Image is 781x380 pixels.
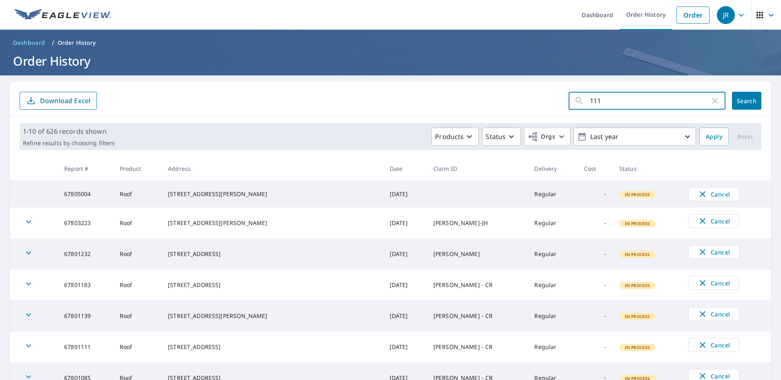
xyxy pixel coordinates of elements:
button: Cancel [688,338,739,352]
td: [DATE] [383,181,427,208]
th: Product [113,157,162,181]
span: In Process [620,345,655,350]
td: Regular [528,331,578,362]
td: Roof [113,208,162,239]
span: Cancel [697,340,731,350]
p: Status [486,132,506,141]
td: [DATE] [383,208,427,239]
a: Order [676,7,710,24]
img: EV Logo [15,9,111,21]
th: Status [613,157,682,181]
div: [STREET_ADDRESS] [168,281,377,289]
p: Order History [58,39,96,47]
td: - [578,239,613,270]
td: [DATE] [383,270,427,300]
td: [DATE] [383,331,427,362]
td: [DATE] [383,239,427,270]
th: Delivery [528,157,578,181]
button: Apply [699,128,729,146]
td: Roof [113,270,162,300]
button: Cancel [688,187,739,201]
td: Regular [528,239,578,270]
td: - [578,181,613,208]
button: Cancel [688,214,739,228]
td: - [578,270,613,300]
td: [PERSON_NAME]-JH [427,208,528,239]
td: 67803223 [58,208,113,239]
p: Download Excel [40,96,90,105]
div: [STREET_ADDRESS] [168,343,377,351]
button: Cancel [688,245,739,259]
button: Last year [573,128,696,146]
td: [PERSON_NAME] - CR [427,300,528,331]
a: Dashboard [10,36,49,49]
span: Cancel [697,278,731,288]
td: Roof [113,331,162,362]
p: 1-10 of 626 records shown [23,126,115,136]
h1: Order History [10,53,771,69]
td: 67801183 [58,270,113,300]
span: In Process [620,283,655,288]
td: Regular [528,270,578,300]
td: [DATE] [383,300,427,331]
td: - [578,300,613,331]
p: Refine results by choosing filters [23,139,115,147]
span: Cancel [697,247,731,257]
span: Cancel [697,309,731,319]
span: Apply [706,132,722,142]
button: Products [431,128,479,146]
button: Orgs [524,128,570,146]
td: Regular [528,181,578,208]
td: 67801232 [58,239,113,270]
th: Claim ID [427,157,528,181]
button: Cancel [688,307,739,321]
div: [STREET_ADDRESS][PERSON_NAME] [168,190,377,198]
span: In Process [620,192,655,197]
td: Regular [528,208,578,239]
span: Orgs [528,132,555,142]
button: Status [482,128,521,146]
td: [PERSON_NAME] - CR [427,331,528,362]
span: Dashboard [13,39,45,47]
div: [STREET_ADDRESS][PERSON_NAME] [168,219,377,227]
button: Cancel [688,276,739,290]
td: 67801139 [58,300,113,331]
td: 67805004 [58,181,113,208]
span: In Process [620,252,655,257]
th: Address [161,157,383,181]
th: Date [383,157,427,181]
th: Cost [578,157,613,181]
td: 67801111 [58,331,113,362]
span: Cancel [697,216,731,226]
span: Cancel [697,189,731,199]
td: Roof [113,239,162,270]
button: Search [732,92,761,110]
span: In Process [620,314,655,319]
input: Address, Report #, Claim ID, etc. [590,89,710,112]
td: Roof [113,181,162,208]
td: - [578,331,613,362]
th: Report # [58,157,113,181]
div: [STREET_ADDRESS][PERSON_NAME] [168,312,377,320]
div: JR [717,6,735,24]
p: Products [435,132,464,141]
button: Download Excel [20,92,97,110]
li: / [52,38,54,48]
td: - [578,208,613,239]
td: [PERSON_NAME] [427,239,528,270]
div: [STREET_ADDRESS] [168,250,377,258]
p: Last year [587,130,683,144]
td: Regular [528,300,578,331]
span: Search [739,97,755,105]
nav: breadcrumb [10,36,771,49]
td: Roof [113,300,162,331]
span: In Process [620,221,655,226]
td: [PERSON_NAME] - CR [427,270,528,300]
